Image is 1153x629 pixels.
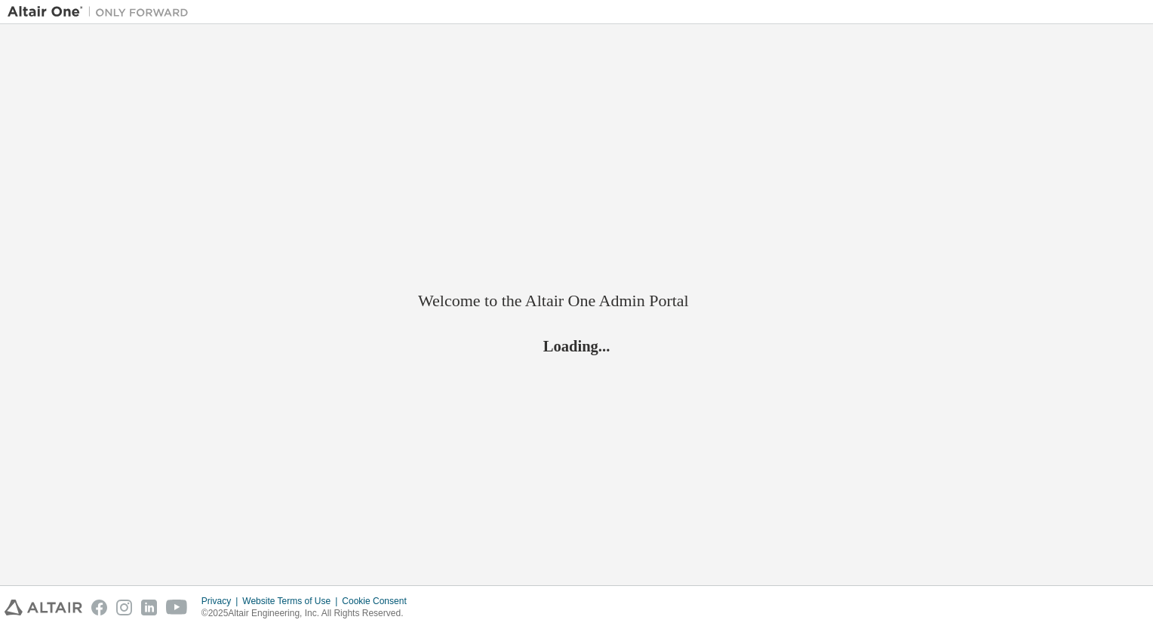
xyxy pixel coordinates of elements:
[8,5,196,20] img: Altair One
[418,290,735,311] h2: Welcome to the Altair One Admin Portal
[342,595,415,607] div: Cookie Consent
[116,600,132,615] img: instagram.svg
[91,600,107,615] img: facebook.svg
[242,595,342,607] div: Website Terms of Use
[201,607,416,620] p: © 2025 Altair Engineering, Inc. All Rights Reserved.
[418,336,735,356] h2: Loading...
[166,600,188,615] img: youtube.svg
[5,600,82,615] img: altair_logo.svg
[201,595,242,607] div: Privacy
[141,600,157,615] img: linkedin.svg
